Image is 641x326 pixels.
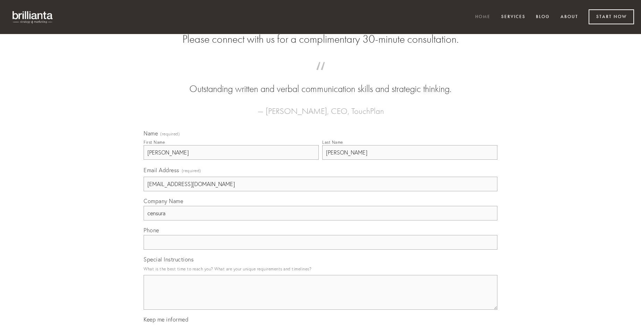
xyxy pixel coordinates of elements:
[556,11,583,23] a: About
[155,69,486,82] span: “
[160,132,180,136] span: (required)
[144,256,194,263] span: Special Instructions
[144,316,188,323] span: Keep me informed
[7,7,59,27] img: brillianta - research, strategy, marketing
[144,227,159,234] span: Phone
[182,166,201,175] span: (required)
[144,130,158,137] span: Name
[531,11,554,23] a: Blog
[144,167,179,174] span: Email Address
[322,140,343,145] div: Last Name
[144,264,497,274] p: What is the best time to reach you? What are your unique requirements and timelines?
[589,9,634,24] a: Start Now
[155,96,486,118] figcaption: — [PERSON_NAME], CEO, TouchPlan
[471,11,495,23] a: Home
[144,140,165,145] div: First Name
[497,11,530,23] a: Services
[144,198,183,204] span: Company Name
[144,33,497,46] h2: Please connect with us for a complimentary 30-minute consultation.
[155,69,486,96] blockquote: Outstanding written and verbal communication skills and strategic thinking.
